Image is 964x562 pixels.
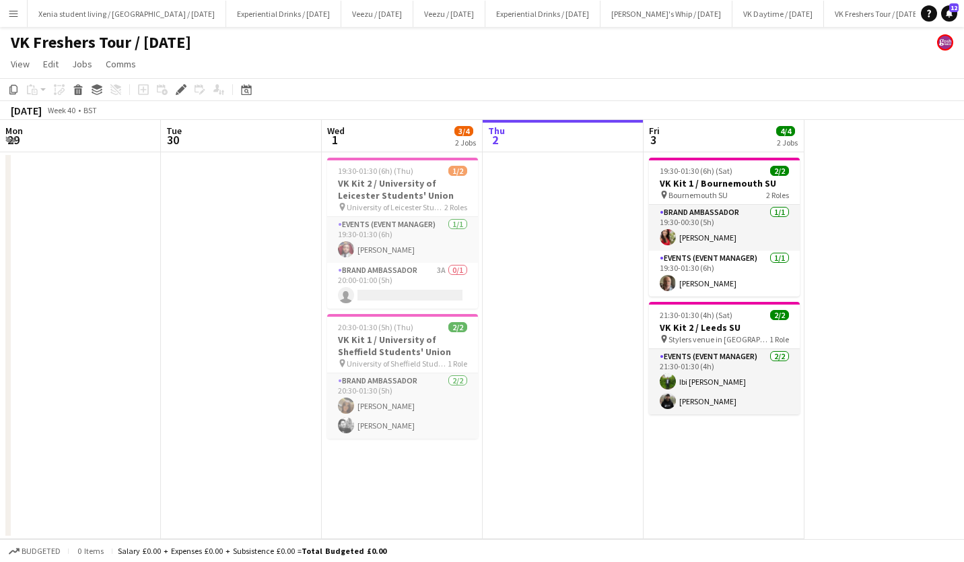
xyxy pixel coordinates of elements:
a: 12 [941,5,957,22]
div: 2 Jobs [777,137,798,148]
span: 29 [3,132,23,148]
app-job-card: 21:30-01:30 (4h) (Sat)2/2VK Kit 2 / Leeds SU Stylers venue in [GEOGRAPHIC_DATA]1 RoleEvents (Even... [649,302,800,414]
span: 2 [486,132,505,148]
span: 3 [647,132,660,148]
app-job-card: 20:30-01:30 (5h) (Thu)2/2VK Kit 1 / University of Sheffield Students' Union University of Sheffie... [327,314,478,439]
button: Budgeted [7,544,63,559]
a: Jobs [67,55,98,73]
span: 19:30-01:30 (6h) (Sat) [660,166,732,176]
span: 2/2 [770,310,789,320]
span: Mon [5,125,23,137]
span: Comms [106,58,136,70]
app-card-role: Events (Event Manager)1/119:30-01:30 (6h)[PERSON_NAME] [327,217,478,263]
span: 1 Role [769,334,789,344]
app-card-role: Events (Event Manager)1/119:30-01:30 (6h)[PERSON_NAME] [649,251,800,296]
span: Tue [166,125,182,137]
span: 19:30-01:30 (6h) (Thu) [338,166,413,176]
span: Edit [43,58,59,70]
button: Veezu / [DATE] [413,1,485,27]
button: Experiential Drinks / [DATE] [226,1,341,27]
span: 30 [164,132,182,148]
div: BST [83,105,97,115]
span: 1 Role [448,358,467,369]
app-card-role: Events (Event Manager)2/221:30-01:30 (4h)Ibi [PERSON_NAME][PERSON_NAME] [649,349,800,414]
h3: VK Kit 2 / Leeds SU [649,321,800,334]
span: 1/2 [448,166,467,176]
app-card-role: Brand Ambassador2/220:30-01:30 (5h)[PERSON_NAME][PERSON_NAME] [327,373,478,439]
div: Salary £0.00 + Expenses £0.00 + Subsistence £0.00 = [118,546,386,556]
div: 2 Jobs [455,137,476,148]
app-card-role: Brand Ambassador3A0/120:00-01:00 (5h) [327,263,478,309]
span: 2 Roles [444,202,467,212]
span: 2/2 [448,322,467,332]
button: [PERSON_NAME]'s Whip / [DATE] [600,1,732,27]
h3: VK Kit 2 / University of Leicester Students' Union [327,177,478,201]
a: Edit [38,55,64,73]
span: University of Sheffield Students' Union [347,358,448,369]
span: 2/2 [770,166,789,176]
span: Bournemouth SU [668,190,728,200]
h3: VK Kit 1 / University of Sheffield Students' Union [327,334,478,358]
button: VK Daytime / [DATE] [732,1,824,27]
a: Comms [100,55,141,73]
span: Wed [327,125,345,137]
span: 20:30-01:30 (5h) (Thu) [338,322,413,332]
app-job-card: 19:30-01:30 (6h) (Sat)2/2VK Kit 1 / Bournemouth SU Bournemouth SU2 RolesBrand Ambassador1/119:30-... [649,158,800,296]
div: [DATE] [11,104,42,117]
span: University of Leicester Students' Union [347,202,444,212]
button: Xenia student living / [GEOGRAPHIC_DATA] / [DATE] [28,1,226,27]
span: Thu [488,125,505,137]
span: Total Budgeted £0.00 [302,546,386,556]
span: 2 Roles [766,190,789,200]
app-job-card: 19:30-01:30 (6h) (Thu)1/2VK Kit 2 / University of Leicester Students' Union University of Leicest... [327,158,478,309]
span: Fri [649,125,660,137]
span: Budgeted [22,547,61,556]
h1: VK Freshers Tour / [DATE] [11,32,191,53]
button: Veezu / [DATE] [341,1,413,27]
app-user-avatar: Gosh Promo UK [937,34,953,51]
h3: VK Kit 1 / Bournemouth SU [649,177,800,189]
app-card-role: Brand Ambassador1/119:30-00:30 (5h)[PERSON_NAME] [649,205,800,251]
span: Stylers venue in [GEOGRAPHIC_DATA] [668,334,769,344]
span: Week 40 [44,105,78,115]
span: 3/4 [454,126,473,136]
span: 21:30-01:30 (4h) (Sat) [660,310,732,320]
span: 1 [325,132,345,148]
span: 0 items [74,546,106,556]
button: VK Freshers Tour / [DATE] [824,1,931,27]
span: 12 [949,3,959,12]
button: Experiential Drinks / [DATE] [485,1,600,27]
a: View [5,55,35,73]
span: 4/4 [776,126,795,136]
span: View [11,58,30,70]
span: Jobs [72,58,92,70]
